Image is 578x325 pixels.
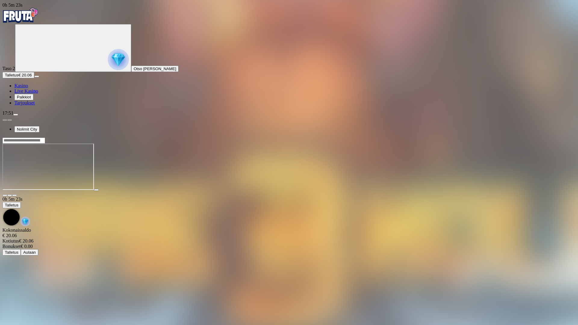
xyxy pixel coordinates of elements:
[34,76,39,77] button: menu
[14,88,38,94] a: Live Kasino
[21,249,38,255] button: Aulaan
[108,49,129,70] img: reward progress
[7,119,12,121] button: next slide
[2,144,94,190] iframe: Fire in the Hole 3
[15,24,131,72] button: reward progress
[18,73,32,77] span: € 20.06
[14,94,33,100] button: Palkkiot
[14,83,28,88] a: Kasino
[2,227,576,238] div: Kokonaissaldo
[5,203,18,207] span: Talletus
[23,250,36,255] span: Aulaan
[2,197,23,202] span: user session time
[5,73,18,77] span: Talletus
[2,83,576,106] nav: Main menu
[5,250,18,255] span: Talletus
[2,8,39,23] img: Fruta
[2,238,576,244] div: € 20.06
[2,202,21,208] button: Talletus
[2,110,13,116] span: 17:51
[2,249,21,255] button: Talletus
[2,2,23,8] span: user session time
[2,244,20,249] span: Bonukset
[17,95,31,99] span: Palkkiot
[14,100,35,105] a: Tarjoukset
[134,67,176,71] span: Otso [PERSON_NAME]
[2,72,34,78] button: Talletusplus icon€ 20.06
[7,194,12,196] button: chevron-down icon
[94,189,99,191] button: play icon
[2,244,576,249] div: € 0.00
[17,127,37,132] span: Nolimit City
[20,217,30,226] img: reward-icon
[2,227,576,255] div: Game menu content
[2,8,576,106] nav: Primary
[14,126,39,132] button: Nolimit City
[12,194,17,196] button: fullscreen-exit icon
[2,119,7,121] button: prev slide
[2,197,576,227] div: Game menu
[2,194,7,196] button: close icon
[2,19,39,24] a: Fruta
[2,66,15,71] span: Taso 2
[13,114,18,116] button: menu
[2,238,19,243] span: Kotiutus
[2,138,45,144] input: Search
[131,66,179,72] button: Otso [PERSON_NAME]
[2,233,576,238] div: € 20.06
